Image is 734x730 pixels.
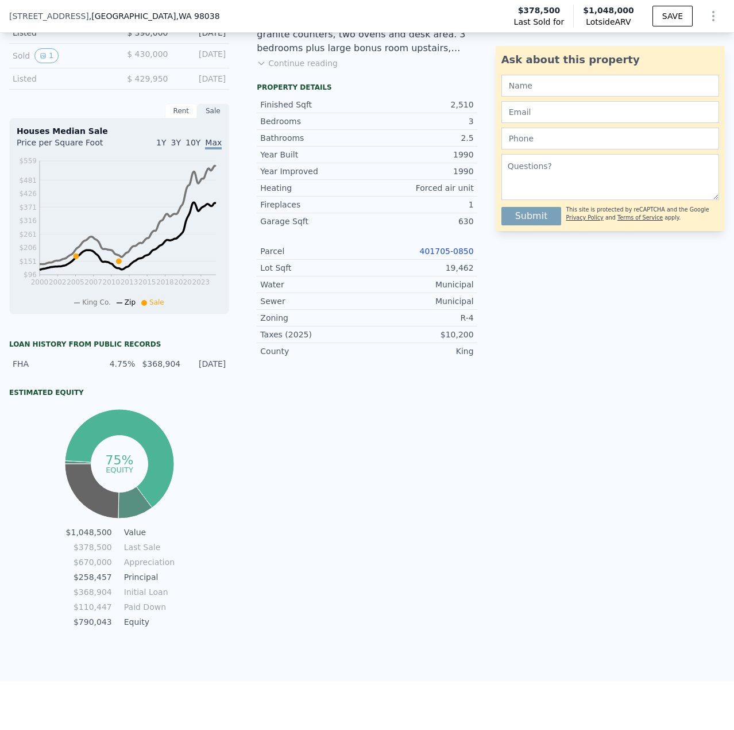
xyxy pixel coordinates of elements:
div: $368,904 [142,358,180,370]
span: Sale [149,298,164,306]
div: Sale [197,103,229,118]
div: [DATE] [177,73,226,84]
td: Paid Down [122,601,173,613]
div: Forced air unit [367,182,474,194]
div: King [367,345,474,357]
tspan: 2007 [84,278,102,286]
tspan: $206 [19,244,37,252]
div: Heating [260,182,367,194]
td: Principal [122,571,173,583]
span: $ 430,000 [127,49,168,59]
div: Bedrooms [260,116,367,127]
div: 19,462 [367,262,474,274]
td: Appreciation [122,556,173,568]
span: 1Y [156,138,166,147]
div: Year Built [260,149,367,160]
div: 1990 [367,149,474,160]
span: , [GEOGRAPHIC_DATA] [89,10,220,22]
td: Initial Loan [122,586,173,598]
button: Submit [501,207,562,225]
tspan: 2000 [31,278,49,286]
td: $790,043 [65,616,113,628]
tspan: 2013 [121,278,138,286]
div: $10,200 [367,329,474,340]
div: County [260,345,367,357]
div: 1990 [367,166,474,177]
tspan: equity [106,465,133,474]
div: Garage Sqft [260,216,367,227]
span: Zip [125,298,136,306]
div: Bathrooms [260,132,367,144]
div: R-4 [367,312,474,324]
input: Email [501,101,719,123]
div: Property details [257,83,477,92]
td: $368,904 [65,586,113,598]
tspan: $481 [19,176,37,185]
span: Max [205,138,222,149]
div: 2,510 [367,99,474,110]
div: Water [260,279,367,290]
td: $670,000 [65,556,113,568]
tspan: 2005 [67,278,84,286]
td: Last Sale [122,541,173,554]
span: $ 390,000 [127,28,168,37]
div: Estimated Equity [9,388,229,397]
tspan: 2018 [156,278,174,286]
div: Finished Sqft [260,99,367,110]
tspan: $261 [19,230,37,239]
span: King Co. [82,298,111,306]
div: Listed [13,27,110,39]
div: Taxes (2025) [260,329,367,340]
div: Listed [13,73,110,84]
div: Ask about this property [501,52,719,68]
tspan: $316 [19,217,37,225]
td: Value [122,526,173,539]
a: Terms of Service [617,214,663,221]
div: [DATE] [187,358,226,370]
tspan: $426 [19,190,37,198]
tspan: 75% [105,453,133,467]
span: Lotside ARV [583,16,634,28]
div: 4.75% [96,358,135,370]
tspan: 2023 [192,278,210,286]
div: Loan history from public records [9,340,229,349]
tspan: $559 [19,157,37,165]
div: Houses Median Sale [17,125,222,137]
span: [STREET_ADDRESS] [9,10,89,22]
span: $378,500 [518,5,561,16]
div: Parcel [260,245,367,257]
td: $1,048,500 [65,526,113,539]
div: Municipal [367,295,474,307]
td: $110,447 [65,601,113,613]
tspan: 2020 [174,278,192,286]
div: 2.5 [367,132,474,144]
button: SAVE [652,6,693,26]
button: View historical data [34,48,59,63]
div: Sewer [260,295,367,307]
input: Name [501,75,719,97]
tspan: 2002 [49,278,67,286]
div: Price per Square Foot [17,137,119,155]
button: Show Options [702,5,725,28]
td: $378,500 [65,541,113,554]
div: This site is protected by reCAPTCHA and the Google and apply. [566,202,719,225]
tspan: $371 [19,203,37,212]
span: , WA 98038 [176,11,219,21]
td: Equity [122,616,173,628]
span: $ 429,950 [127,74,168,83]
div: Sold [13,48,110,63]
div: Zoning [260,312,367,324]
a: Privacy Policy [566,214,603,221]
div: Year Improved [260,166,367,177]
div: [DATE] [177,27,226,39]
div: FHA [13,358,90,370]
div: Municipal [367,279,474,290]
tspan: $96 [24,271,37,279]
span: 3Y [171,138,181,147]
button: Continue reading [257,57,338,69]
div: 3 [367,116,474,127]
span: 10Y [186,138,200,147]
div: [DATE] [177,48,226,63]
span: Last Sold for [514,16,565,28]
a: 401705-0850 [420,247,474,256]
